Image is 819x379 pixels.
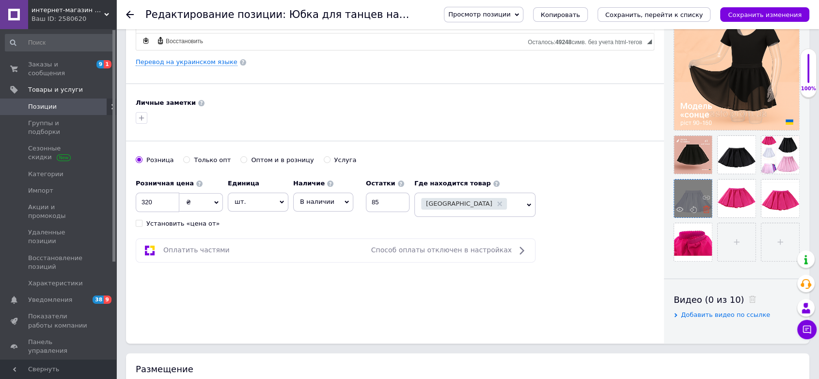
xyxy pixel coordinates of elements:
div: 100% Качество заполнения [800,49,817,98]
b: Личные заметки [136,99,196,106]
strong: [DEMOGRAPHIC_DATA] и звоните: [17,27,124,34]
span: Просмотр позиции [448,11,510,18]
span: Уведомления [28,296,72,304]
button: Сохранить, перейти к списку [598,7,711,22]
b: Наличие [293,180,325,187]
div: 100% [801,85,816,92]
span: 49248 [555,39,571,46]
a: Перевод на украинском языке [136,58,237,66]
p: L — +50 грн (или +80 грн с декоративной резинкой) [29,85,488,96]
span: Показатели работы компании [28,312,90,330]
i: Сохранить, перейти к списку [605,11,703,18]
input: Поиск [5,34,114,51]
div: Ваш ID: 2580620 [31,15,116,23]
span: Категории [28,170,63,179]
div: Услуга [334,156,357,165]
span: интернет-магазин «Rasto» [31,6,104,15]
div: Только опт [194,156,231,165]
span: ₴ [186,198,191,206]
span: Характеристики [28,279,83,288]
b: Остатки [366,180,395,187]
span: Панель управления [28,338,90,355]
b: Единица [228,180,259,187]
b: Где находится товар [414,180,491,187]
h1: Редактирование позиции: Юбка для танцев на широком поясе С,М,Л,ХЛ [145,9,536,20]
div: Оптом и в розницу [251,156,314,165]
span: 9 [96,60,104,68]
p: 📞 [PHONE_NUMBER] (Viber — всегда на связи!) 🎨 Доступные цвета: чёрный, белый, розовый, малиновый,... [10,26,508,47]
span: Товары и услуги [28,85,83,94]
span: 38 [93,296,104,304]
p: S, M — базовая цена (+30 грн улучшенная резинка) [29,69,488,80]
span: Восстановление позиций [28,254,90,271]
span: 1 [104,60,111,68]
span: Заказы и сообщения [28,60,90,78]
a: Сделать резервную копию сейчас [141,35,151,46]
button: Чат с покупателем [797,320,817,339]
i: Сохранить изменения [728,11,802,18]
span: Копировать [541,11,580,18]
div: Розница [146,156,173,165]
span: шт. [228,193,288,211]
span: [GEOGRAPHIC_DATA] [426,200,492,207]
span: Способ оплаты отключен в настройках [371,246,512,254]
span: Перетащите для изменения размера [647,39,652,44]
input: - [366,193,409,212]
p: — уточняйте наличие нужного размера и цвета перед заказом. [10,10,508,20]
strong: Размеры соответствуют росту [10,11,106,18]
button: Копировать [533,7,588,22]
span: Восстановить [164,37,203,46]
p: XL — +100 грн к обычной цене [29,102,488,112]
span: Акции и промокоды [28,203,90,220]
a: Восстановить [155,35,205,46]
span: Сезонные скидки [28,144,90,162]
span: В наличии [300,198,334,205]
div: Подсчет символов [528,36,647,46]
div: Установить «цена от» [146,219,220,228]
div: Вернуться назад [126,11,134,18]
div: Размещение [136,363,800,375]
span: Группы и подборки [28,119,90,136]
button: Сохранить изменения [720,7,809,22]
span: Импорт [28,186,53,195]
span: Удаленные позиции [28,228,90,246]
p: 💸 Цена зависит от роста и типа резинки: [10,53,508,63]
span: 9 [104,296,111,304]
input: 0 [136,193,179,212]
b: Розничная цена [136,180,194,187]
span: Видео (0 из 10) [674,295,744,305]
span: Оплатить частями [163,246,230,254]
span: Добавить видео по ссылке [681,311,770,318]
span: Позиции [28,102,57,111]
